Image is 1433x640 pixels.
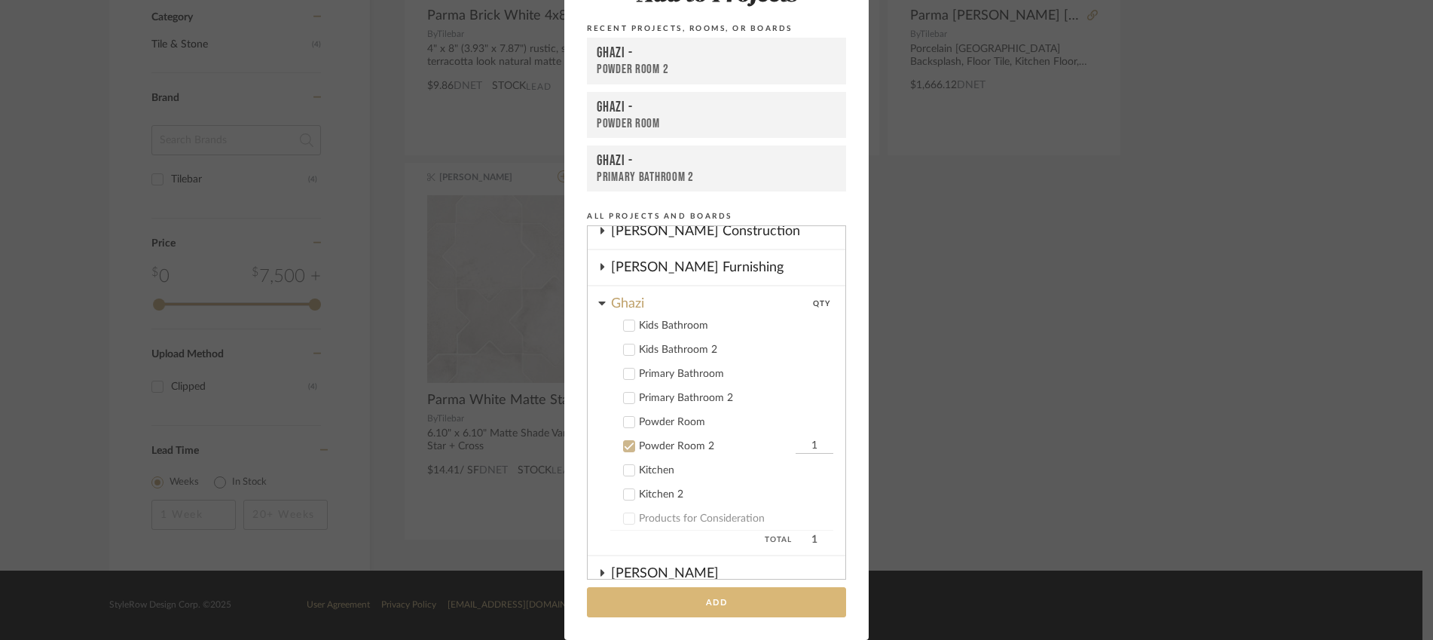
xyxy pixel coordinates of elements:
div: Powder Room 2 [597,62,836,78]
div: Products for Consideration [639,513,833,525]
input: Powder Room 2 [796,439,833,454]
div: Powder Room [597,116,836,131]
div: [PERSON_NAME] Construction [611,214,845,249]
div: Kids Bathroom 2 [639,344,833,357]
div: Ghazi - [597,44,836,63]
div: Ghazi [611,286,813,313]
div: Kids Bathroom [639,320,833,332]
div: Primary Bathroom 2 [639,392,833,405]
span: 1 [796,531,833,549]
div: All Projects and Boards [587,210,846,223]
div: Primary Bathroom 2 [597,170,836,185]
div: Ghazi - [597,152,836,170]
div: Recent Projects, Rooms, or Boards [587,22,846,35]
div: QTY [813,286,830,313]
div: Kitchen [639,464,833,477]
div: [PERSON_NAME] [611,556,845,591]
div: Powder Room 2 [639,440,792,453]
button: Add [587,587,846,618]
div: Kitchen 2 [639,488,833,501]
div: Primary Bathroom [639,368,833,381]
div: Ghazi - [597,99,836,116]
span: Total [610,531,792,549]
div: Powder Room [639,416,833,429]
div: [PERSON_NAME] Furnishing [611,250,845,285]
